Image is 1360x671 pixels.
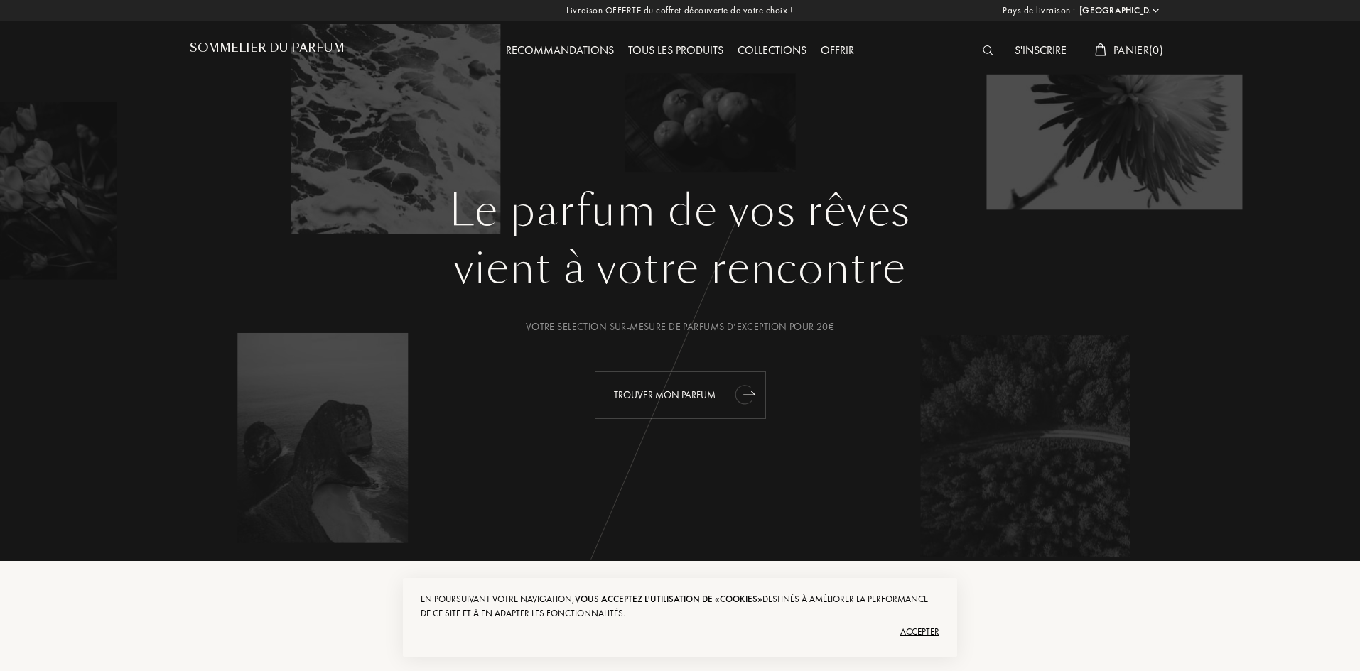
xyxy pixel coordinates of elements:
[814,43,861,58] a: Offrir
[983,45,993,55] img: search_icn_white.svg
[1008,42,1074,60] div: S'inscrire
[731,380,760,408] div: animation
[190,41,345,55] h1: Sommelier du Parfum
[1113,43,1163,58] span: Panier ( 0 )
[730,42,814,60] div: Collections
[190,41,345,60] a: Sommelier du Parfum
[595,371,766,419] div: Trouver mon parfum
[1008,43,1074,58] a: S'inscrire
[584,371,777,419] a: Trouver mon parfumanimation
[499,42,621,60] div: Recommandations
[421,621,939,643] div: Accepter
[1003,4,1076,18] span: Pays de livraison :
[200,320,1160,334] div: Votre selection sur-mesure de parfums d’exception pour 20€
[575,593,762,605] span: vous acceptez l'utilisation de «cookies»
[1095,43,1106,56] img: cart_white.svg
[621,43,730,58] a: Tous les produits
[621,42,730,60] div: Tous les produits
[499,43,621,58] a: Recommandations
[814,42,861,60] div: Offrir
[421,592,939,621] div: En poursuivant votre navigation, destinés à améliorer la performance de ce site et à en adapter l...
[730,43,814,58] a: Collections
[200,185,1160,236] h1: Le parfum de vos rêves
[200,236,1160,300] div: vient à votre rencontre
